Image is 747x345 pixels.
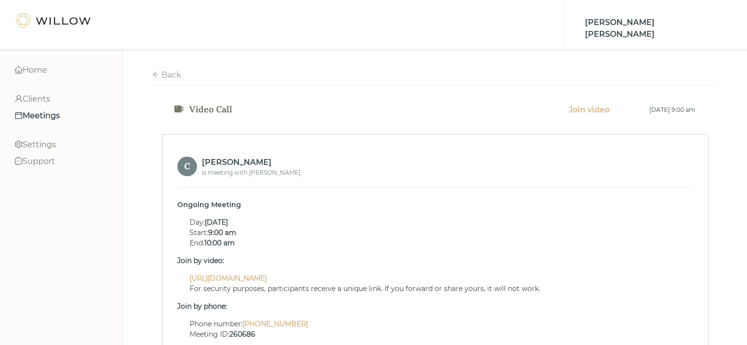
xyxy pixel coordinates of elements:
div: [PERSON_NAME] [202,157,689,168]
div: Meetings [15,110,108,122]
b: [DATE] [205,218,228,227]
a: userClients [15,91,108,107]
span: home [15,66,23,74]
span: arrow-left [152,69,159,80]
b: 10:00 am [204,239,235,247]
span: setting [15,140,23,148]
div: Support [15,156,108,167]
div: [PERSON_NAME] [PERSON_NAME] [585,17,717,40]
div: For security purposes, participants receive a unique link. If you forward or share yours, it will... [190,284,693,294]
div: Meeting ID: [190,329,693,340]
span: user [15,95,23,103]
a: Join video [569,105,609,114]
a: calendarMeetings [15,107,108,124]
div: Clients [15,93,108,105]
span: message [15,157,23,165]
div: Settings [15,139,108,151]
a: homeHome [15,62,108,79]
div: Ongoing Meeting [177,200,693,210]
div: is meeting with [PERSON_NAME] [202,168,301,177]
a: Back [152,69,181,78]
b: Join by phone: [177,302,227,311]
a: [PHONE_NUMBER] [243,319,308,328]
div: C [177,159,197,173]
a: [URL][DOMAIN_NAME] [190,274,267,283]
div: End: [190,238,693,248]
div: Phone number: [190,319,693,329]
div: [DATE] 9:00 am [622,106,695,114]
div: Start: [190,228,693,238]
div: Home [15,64,108,76]
div: Day: [190,217,693,228]
b: 260686 [229,330,255,339]
b: Join by video: [177,256,224,265]
span: video-camera [174,105,183,113]
div: Video Call [189,103,255,116]
img: Willow [15,13,93,28]
span: calendar [15,111,23,119]
b: 9:00 am [208,228,236,237]
a: settingSettings [15,136,108,153]
div: Back [162,69,181,81]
